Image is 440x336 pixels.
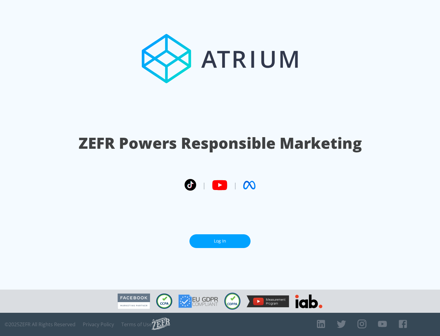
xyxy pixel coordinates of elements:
img: YouTube Measurement Program [247,295,289,307]
span: | [233,181,237,190]
img: GDPR Compliant [178,294,218,308]
img: COPPA Compliant [224,293,240,310]
img: IAB [295,294,322,308]
img: CCPA Compliant [156,294,172,309]
h1: ZEFR Powers Responsible Marketing [79,133,362,154]
a: Privacy Policy [83,321,114,327]
img: Facebook Marketing Partner [118,294,150,309]
span: © 2025 ZEFR All Rights Reserved [5,321,75,327]
a: Terms of Use [121,321,152,327]
a: Log In [189,234,251,248]
span: | [202,181,206,190]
